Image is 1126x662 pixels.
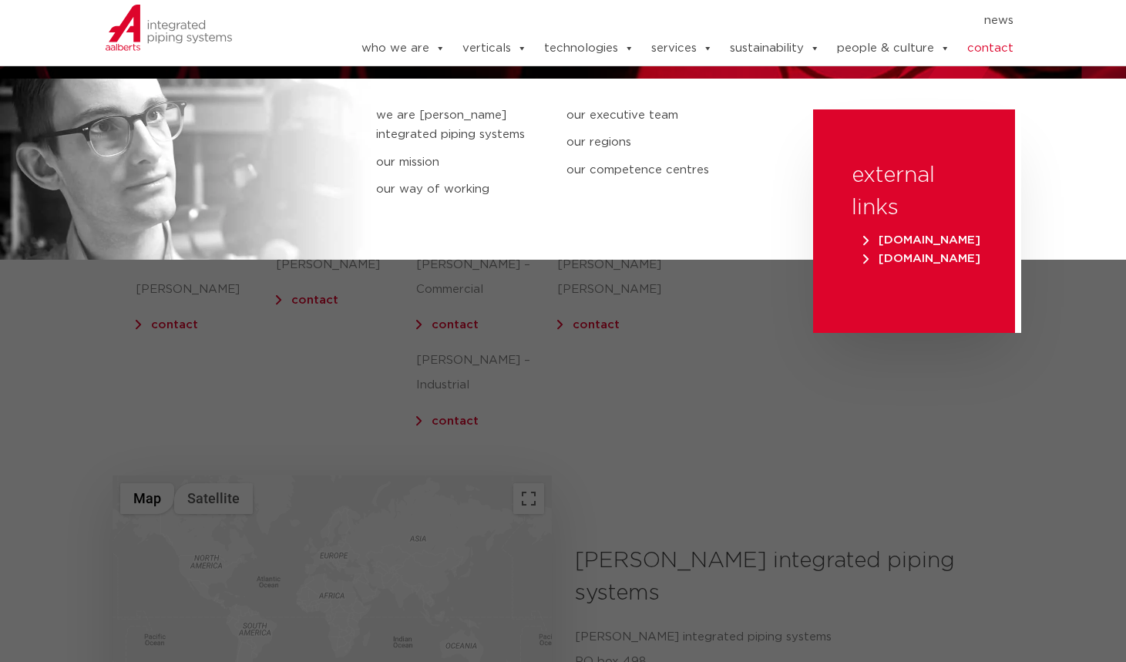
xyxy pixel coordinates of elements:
[566,133,734,153] a: our regions
[432,415,479,427] a: contact
[863,253,980,264] span: [DOMAIN_NAME]
[416,253,556,302] p: [PERSON_NAME] – Commercial
[361,33,445,64] a: who we are
[462,33,527,64] a: verticals
[837,33,950,64] a: people & culture
[376,106,543,145] a: we are [PERSON_NAME] integrated piping systems
[859,234,984,246] a: [DOMAIN_NAME]
[852,160,976,224] h3: external links
[566,106,734,126] a: our executive team
[291,294,338,306] a: contact
[151,319,198,331] a: contact
[276,253,416,277] p: [PERSON_NAME]
[544,33,634,64] a: technologies
[984,8,1013,33] a: news
[557,253,697,302] p: [PERSON_NAME] [PERSON_NAME]
[416,348,556,398] p: [PERSON_NAME] – Industrial
[432,319,479,331] a: contact
[575,545,1003,610] h3: [PERSON_NAME] integrated piping systems
[314,8,1014,33] nav: Menu
[513,483,544,514] button: Toggle fullscreen view
[651,33,713,64] a: services
[566,160,734,180] a: our competence centres
[967,33,1013,64] a: contact
[730,33,820,64] a: sustainability
[859,253,984,264] a: [DOMAIN_NAME]
[136,277,276,302] p: [PERSON_NAME]
[174,483,253,514] button: Show satellite imagery
[376,153,543,173] a: our mission
[863,234,980,246] span: [DOMAIN_NAME]
[120,483,174,514] button: Show street map
[376,180,543,200] a: our way of working
[573,319,620,331] a: contact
